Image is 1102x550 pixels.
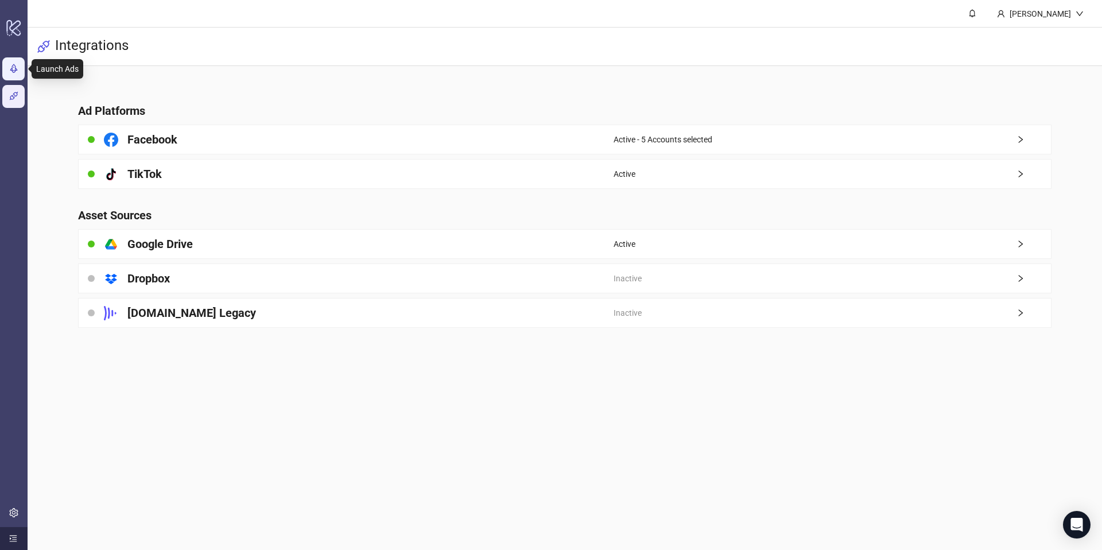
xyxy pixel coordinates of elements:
span: Active [614,238,635,250]
a: Google DriveActiveright [78,229,1051,259]
div: [PERSON_NAME] [1005,7,1076,20]
span: menu-unfold [9,534,17,543]
span: bell [968,9,976,17]
span: Active - 5 Accounts selected [614,133,712,146]
a: FacebookActive - 5 Accounts selectedright [78,125,1051,154]
h4: Facebook [127,131,177,148]
h4: [DOMAIN_NAME] Legacy [127,305,256,321]
a: TikTokActiveright [78,159,1051,189]
h3: Integrations [55,37,129,56]
svg: Frame.io Logo [104,306,118,320]
h4: Asset Sources [78,207,1051,223]
span: api [37,40,51,53]
h4: Ad Platforms [78,103,1051,119]
span: right [1016,309,1051,317]
a: [DOMAIN_NAME] LegacyInactiveright [78,298,1051,328]
h4: Dropbox [127,270,170,286]
span: Active [614,168,635,180]
span: Inactive [614,272,642,285]
span: right [1016,135,1051,144]
div: Open Intercom Messenger [1063,511,1091,539]
span: right [1016,240,1051,248]
span: user [997,10,1005,18]
span: down [1076,10,1084,18]
span: right [1016,274,1051,282]
a: DropboxInactiveright [78,264,1051,293]
h4: TikTok [127,166,162,182]
span: right [1016,170,1051,178]
h4: Google Drive [127,236,193,252]
span: Inactive [614,307,642,319]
